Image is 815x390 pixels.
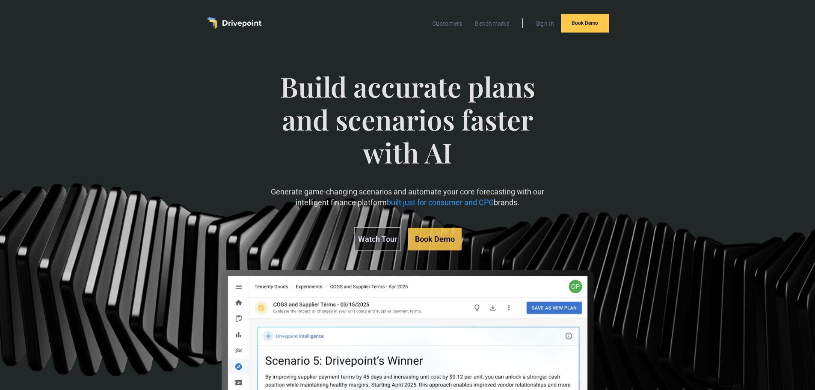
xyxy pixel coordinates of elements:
span: Build accurate plans and scenarios faster with AI [267,70,548,186]
a: Book Demo [408,228,462,250]
a: Customers [428,18,466,29]
a: Benchmarks [471,18,514,29]
a: Sign In [531,18,559,29]
p: Generate game-changing scenarios and automate your core forecasting with our intelligent finance ... [267,187,548,208]
a: Book Demo [561,14,609,33]
a: Watch Tour [354,227,401,251]
a: home [207,17,261,29]
span: built just for consumer and CPG [387,198,494,207]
